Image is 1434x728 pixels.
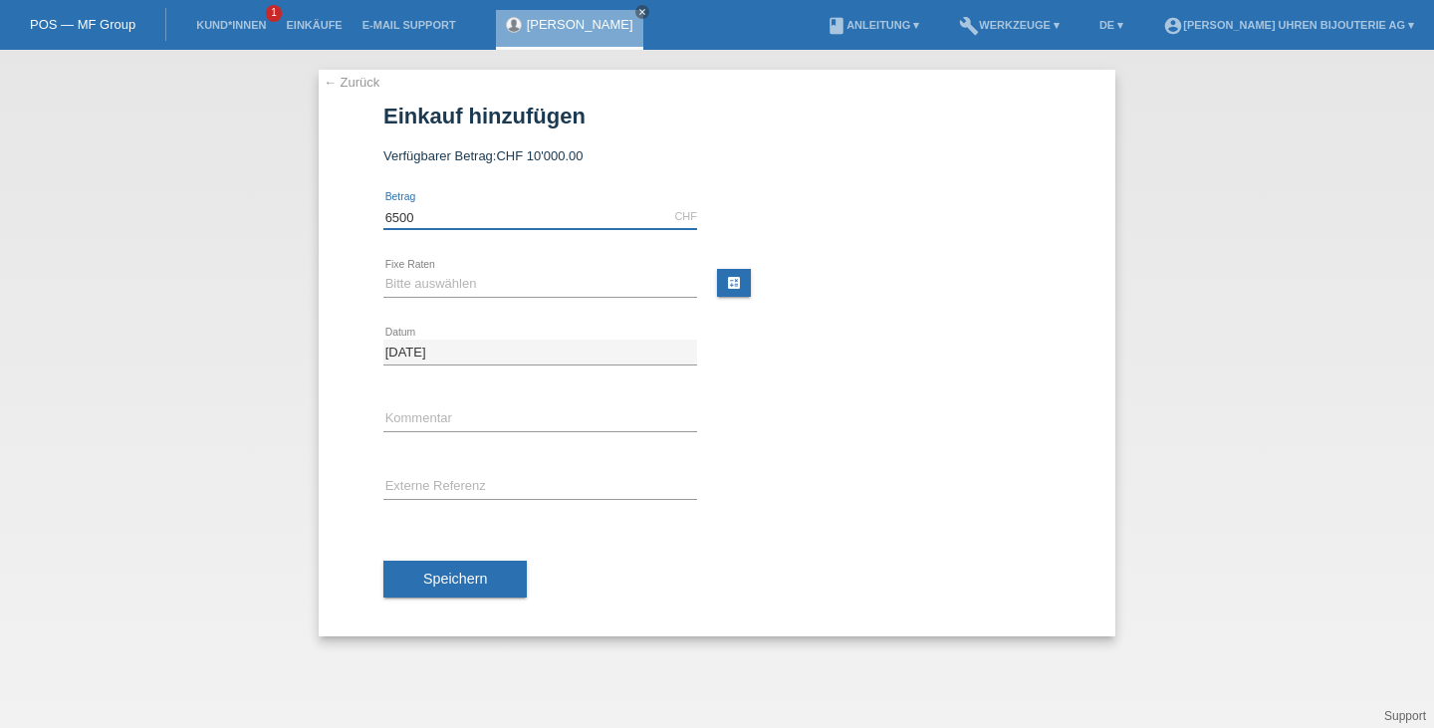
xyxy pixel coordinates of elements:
a: Kund*innen [186,19,276,31]
a: account_circle[PERSON_NAME] Uhren Bijouterie AG ▾ [1153,19,1424,31]
i: book [827,16,846,36]
i: account_circle [1163,16,1183,36]
a: Support [1384,709,1426,723]
a: close [635,5,649,19]
i: calculate [726,275,742,291]
span: Speichern [423,571,487,587]
a: buildWerkzeuge ▾ [949,19,1070,31]
span: CHF 10'000.00 [496,148,583,163]
div: CHF [674,210,697,222]
a: POS — MF Group [30,17,135,32]
a: DE ▾ [1089,19,1133,31]
button: Speichern [383,561,527,599]
h1: Einkauf hinzufügen [383,104,1051,128]
a: bookAnleitung ▾ [817,19,929,31]
a: [PERSON_NAME] [527,17,633,32]
a: calculate [717,269,751,297]
div: Verfügbarer Betrag: [383,148,1051,163]
span: 1 [266,5,282,22]
i: close [637,7,647,17]
i: build [959,16,979,36]
a: E-Mail Support [353,19,466,31]
a: Einkäufe [276,19,352,31]
a: ← Zurück [324,75,379,90]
